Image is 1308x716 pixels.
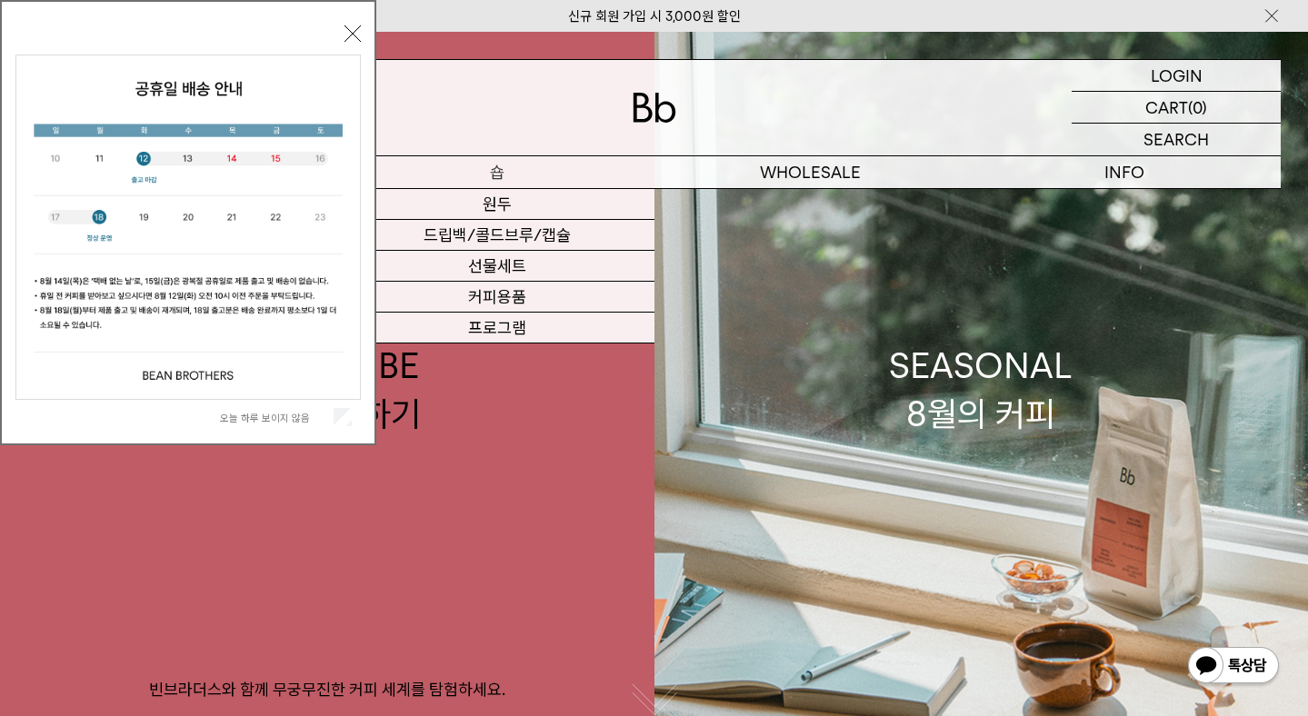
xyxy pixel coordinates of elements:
[1188,92,1207,123] p: (0)
[341,156,654,188] a: 숍
[341,282,654,313] a: 커피용품
[341,313,654,343] a: 프로그램
[1072,60,1281,92] a: LOGIN
[633,93,676,123] img: 로고
[654,156,968,188] p: WHOLESALE
[341,251,654,282] a: 선물세트
[1145,92,1188,123] p: CART
[344,25,361,42] button: 닫기
[220,412,330,424] label: 오늘 하루 보이지 않음
[889,342,1073,438] div: SEASONAL 8월의 커피
[1186,645,1281,689] img: 카카오톡 채널 1:1 채팅 버튼
[341,189,654,220] a: 원두
[341,220,654,251] a: 드립백/콜드브루/캡슐
[1143,124,1209,155] p: SEARCH
[967,156,1281,188] p: INFO
[1151,60,1203,91] p: LOGIN
[16,55,360,399] img: cb63d4bbb2e6550c365f227fdc69b27f_113810.jpg
[568,8,741,25] a: 신규 회원 가입 시 3,000원 할인
[1072,92,1281,124] a: CART (0)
